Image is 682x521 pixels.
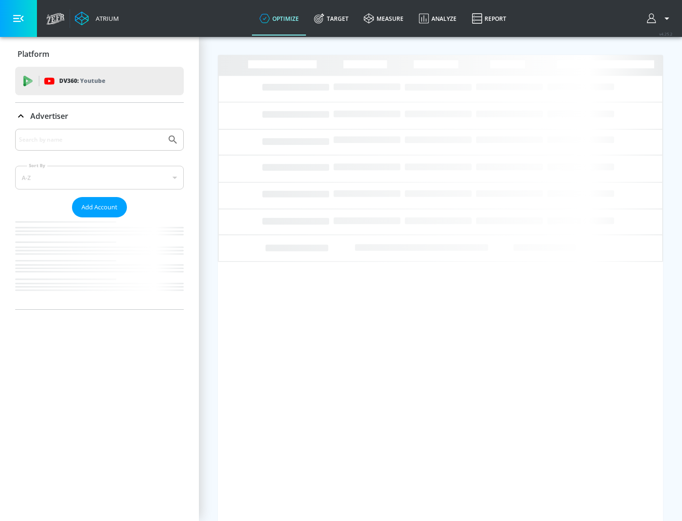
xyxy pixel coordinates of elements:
nav: list of Advertiser [15,217,184,309]
button: Add Account [72,197,127,217]
p: Advertiser [30,111,68,121]
p: Youtube [80,76,105,86]
div: DV360: Youtube [15,67,184,95]
a: Atrium [75,11,119,26]
a: Report [464,1,514,36]
label: Sort By [27,162,47,169]
div: Advertiser [15,129,184,309]
p: Platform [18,49,49,59]
span: Add Account [81,202,117,213]
div: A-Z [15,166,184,189]
div: Atrium [92,14,119,23]
input: Search by name [19,134,162,146]
span: v 4.25.2 [659,31,673,36]
div: Platform [15,41,184,67]
div: Advertiser [15,103,184,129]
a: Target [306,1,356,36]
a: optimize [252,1,306,36]
a: Analyze [411,1,464,36]
p: DV360: [59,76,105,86]
a: measure [356,1,411,36]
